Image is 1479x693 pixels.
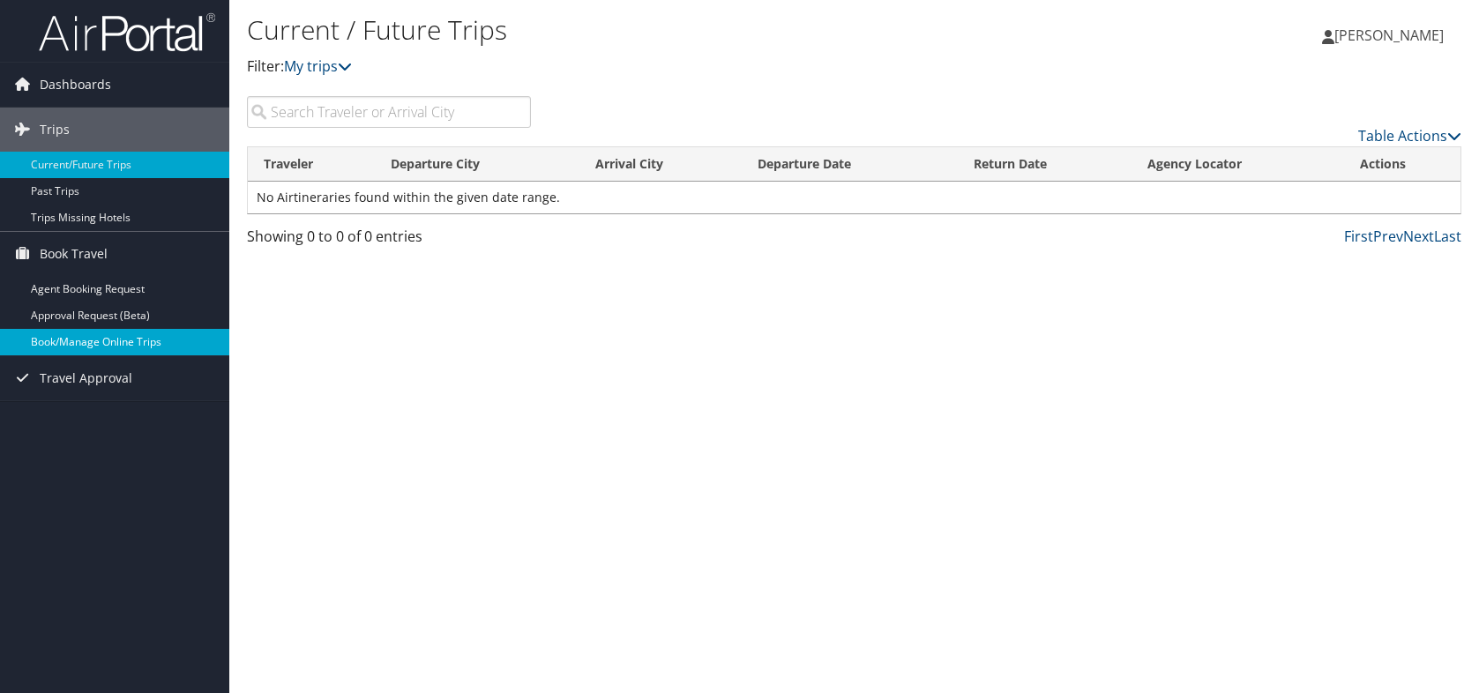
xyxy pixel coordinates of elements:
[1434,227,1461,246] a: Last
[40,232,108,276] span: Book Travel
[39,11,215,53] img: airportal-logo.png
[1132,147,1344,182] th: Agency Locator: activate to sort column ascending
[40,63,111,107] span: Dashboards
[40,356,132,400] span: Travel Approval
[375,147,580,182] th: Departure City: activate to sort column ascending
[1373,227,1403,246] a: Prev
[247,96,531,128] input: Search Traveler or Arrival City
[1334,26,1444,45] span: [PERSON_NAME]
[958,147,1132,182] th: Return Date: activate to sort column ascending
[579,147,742,182] th: Arrival City: activate to sort column ascending
[247,226,531,256] div: Showing 0 to 0 of 0 entries
[1344,227,1373,246] a: First
[1322,9,1461,62] a: [PERSON_NAME]
[247,56,1057,78] p: Filter:
[248,147,375,182] th: Traveler: activate to sort column ascending
[284,56,352,76] a: My trips
[247,11,1057,48] h1: Current / Future Trips
[1358,126,1461,145] a: Table Actions
[40,108,70,152] span: Trips
[248,182,1460,213] td: No Airtineraries found within the given date range.
[1403,227,1434,246] a: Next
[742,147,958,182] th: Departure Date: activate to sort column descending
[1344,147,1460,182] th: Actions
